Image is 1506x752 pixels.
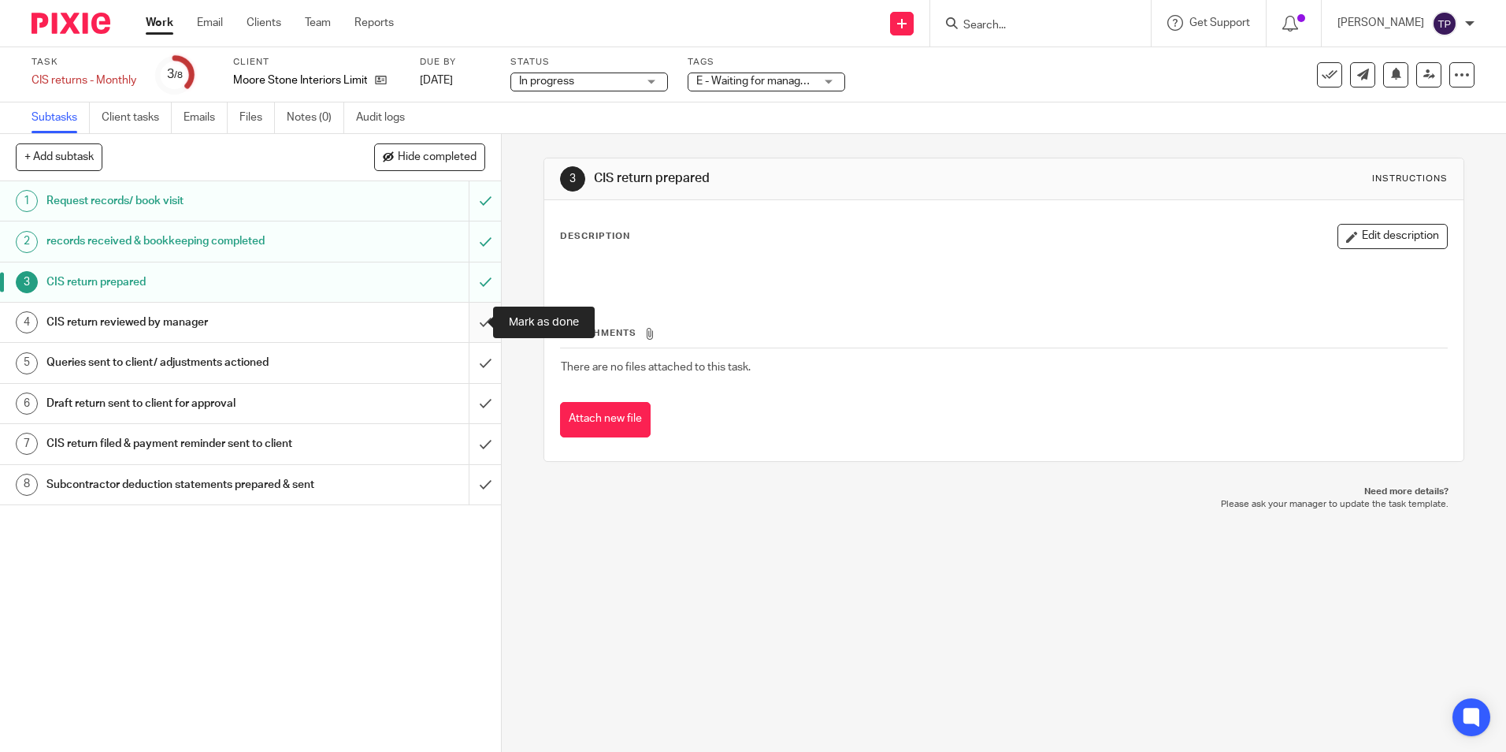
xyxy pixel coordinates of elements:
[374,143,485,170] button: Hide completed
[16,352,38,374] div: 5
[1432,11,1457,36] img: svg%3E
[174,71,183,80] small: /8
[287,102,344,133] a: Notes (0)
[16,433,38,455] div: 7
[32,13,110,34] img: Pixie
[46,189,317,213] h1: Request records/ book visit
[46,229,317,253] h1: records received & bookkeeping completed
[305,15,331,31] a: Team
[247,15,281,31] a: Clients
[559,486,1448,498] p: Need more details?
[46,351,317,374] h1: Queries sent to client/ adjustments actioned
[1372,173,1448,185] div: Instructions
[197,15,223,31] a: Email
[16,474,38,496] div: 8
[1337,15,1424,31] p: [PERSON_NAME]
[354,15,394,31] a: Reports
[519,76,574,87] span: In progress
[16,143,102,170] button: + Add subtask
[561,329,636,337] span: Attachments
[560,166,585,192] div: 3
[46,392,317,415] h1: Draft return sent to client for approval
[167,65,183,84] div: 3
[16,190,38,212] div: 1
[559,498,1448,511] p: Please ask your manager to update the task template.
[696,76,890,87] span: E - Waiting for manager review/approval
[46,473,317,497] h1: Subcontractor deduction statements prepared & sent
[420,75,453,86] span: [DATE]
[356,102,417,133] a: Audit logs
[16,393,38,415] div: 6
[16,311,38,333] div: 4
[560,230,630,243] p: Description
[510,56,668,69] label: Status
[560,402,651,437] button: Attach new file
[32,56,136,69] label: Task
[184,102,228,133] a: Emails
[32,73,136,88] div: CIS returns - Monthly
[1189,17,1250,28] span: Get Support
[146,15,173,31] a: Work
[102,102,172,133] a: Client tasks
[239,102,275,133] a: Files
[233,73,367,88] p: Moore Stone Interiors Limited
[1337,224,1448,249] button: Edit description
[594,170,1037,187] h1: CIS return prepared
[46,311,317,334] h1: CIS return reviewed by manager
[46,270,317,294] h1: CIS return prepared
[46,432,317,456] h1: CIS return filed & payment reminder sent to client
[962,19,1104,33] input: Search
[233,56,400,69] label: Client
[688,56,845,69] label: Tags
[32,102,90,133] a: Subtasks
[398,151,477,164] span: Hide completed
[16,231,38,253] div: 2
[561,362,751,373] span: There are no files attached to this task.
[420,56,491,69] label: Due by
[16,271,38,293] div: 3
